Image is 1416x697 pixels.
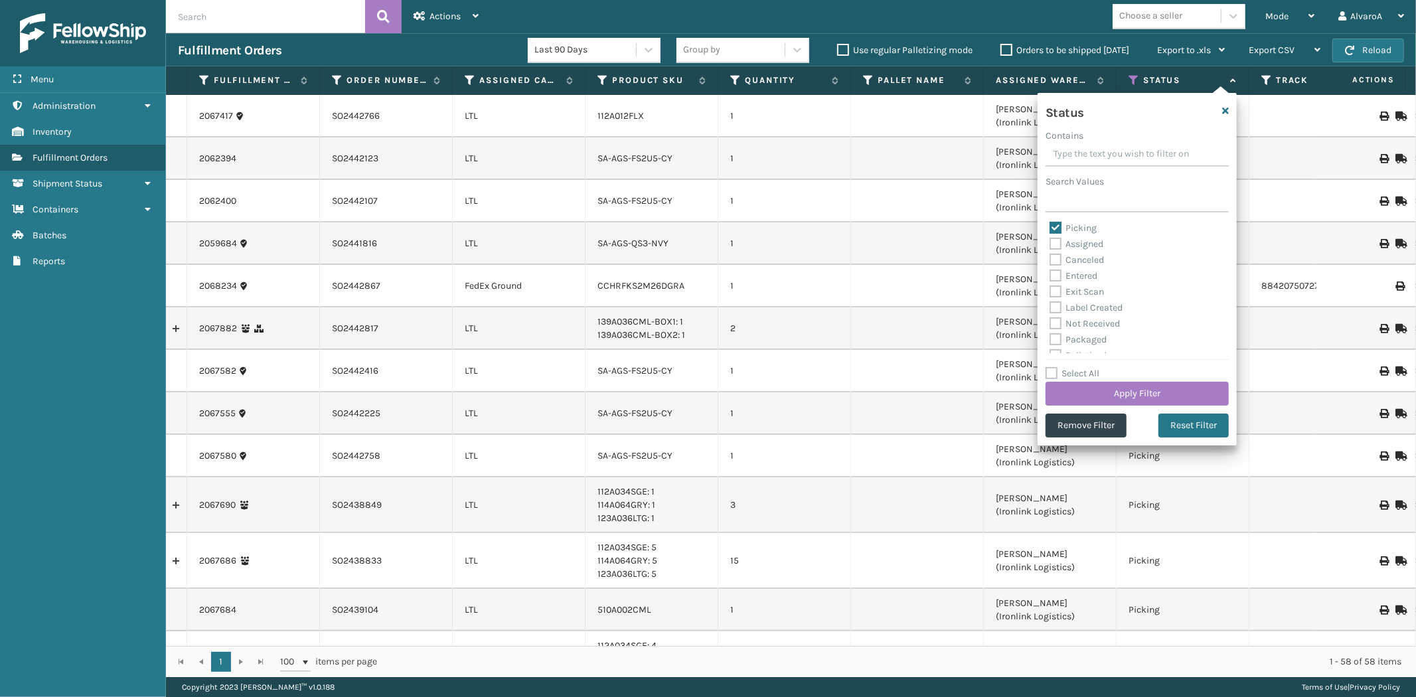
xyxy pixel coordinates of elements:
label: Exit Scan [1050,286,1104,297]
a: 139A036CML-BOX2: 1 [597,329,685,341]
div: Last 90 Days [534,43,637,57]
td: LTL [453,477,586,533]
td: Picking [1117,533,1249,589]
a: Privacy Policy [1350,682,1400,692]
a: 139A036CML-BOX1: 1 [597,316,683,327]
span: Administration [33,100,96,112]
td: Picking [1117,631,1249,687]
a: 123A036LTG: 1 [597,512,655,524]
label: Quantity [745,74,825,86]
td: LTL [453,180,586,222]
a: 2062394 [199,152,236,165]
td: [PERSON_NAME] (Ironlink Logistics) [984,307,1117,350]
a: 112A012FLX [597,110,644,121]
label: Palletized [1050,350,1107,361]
td: SO2442123 [320,137,453,180]
label: Product SKU [612,74,692,86]
a: CCHRFKS2M26DGRA [597,280,684,291]
td: SO2442225 [320,392,453,435]
td: 1 [718,392,851,435]
td: FedEx Ground [453,265,586,307]
i: Print BOL [1379,154,1387,163]
td: [PERSON_NAME] (Ironlink Logistics) [984,222,1117,265]
img: logo [20,13,146,53]
label: Canceled [1050,254,1104,266]
td: 15 [718,533,851,589]
td: SO2442416 [320,350,453,392]
span: Menu [31,74,54,85]
a: 2067582 [199,364,236,378]
td: SO2442867 [320,265,453,307]
div: Choose a seller [1119,9,1182,23]
div: 1 - 58 of 58 items [396,655,1401,668]
label: Select All [1046,368,1099,379]
i: Print BOL [1379,451,1387,461]
a: 2067882 [199,322,237,335]
span: Mode [1265,11,1289,22]
span: Export to .xls [1157,44,1211,56]
td: 1 [718,222,851,265]
span: Inventory [33,126,72,137]
td: [PERSON_NAME] (Ironlink Logistics) [984,435,1117,477]
label: Entered [1050,270,1097,281]
i: Mark as Shipped [1395,409,1403,418]
a: 2067555 [199,407,236,420]
span: Actions [1310,69,1403,91]
td: SO2442817 [320,307,453,350]
a: 2067684 [199,603,236,617]
a: 112A034SGE: 4 [597,640,657,651]
td: LTL [453,435,586,477]
a: 2067690 [199,499,236,512]
td: 1 [718,180,851,222]
i: Mark as Shipped [1395,196,1403,206]
a: SA-AGS-FS2U5-CY [597,408,672,419]
i: Print BOL [1379,501,1387,510]
button: Apply Filter [1046,382,1229,406]
h3: Fulfillment Orders [178,42,281,58]
td: 1 [718,137,851,180]
span: Reports [33,256,65,267]
td: 3 [718,477,851,533]
a: 114A064GRY: 1 [597,499,655,510]
td: [PERSON_NAME] (Ironlink Logistics) [984,589,1117,631]
td: SO2441816 [320,222,453,265]
a: 112A034SGE: 5 [597,542,657,553]
i: Print BOL [1379,409,1387,418]
div: | [1302,677,1400,697]
label: Tracking Number [1276,74,1356,86]
i: Mark as Shipped [1395,556,1403,566]
a: 112A034SGE: 1 [597,486,655,497]
td: 12 [718,631,851,687]
a: 2068234 [199,279,237,293]
label: Packaged [1050,334,1107,345]
td: [PERSON_NAME] (Ironlink Logistics) [984,477,1117,533]
label: Picking [1050,222,1097,234]
label: Pallet Name [878,74,958,86]
td: [PERSON_NAME] (Ironlink Logistics) [984,631,1117,687]
i: Print Label [1395,281,1403,291]
td: LTL [453,533,586,589]
td: Picking [1117,435,1249,477]
td: SO2438849 [320,477,453,533]
td: LTL [453,95,586,137]
i: Mark as Shipped [1395,239,1403,248]
i: Mark as Shipped [1395,324,1403,333]
td: SO2442766 [320,95,453,137]
span: 100 [280,655,300,668]
td: 1 [718,350,851,392]
i: Mark as Shipped [1395,154,1403,163]
a: SA-AGS-FS2U5-CY [597,450,672,461]
a: 510A002CML [597,604,651,615]
i: Mark as Shipped [1395,605,1403,615]
a: 2059684 [199,237,237,250]
td: LTL [453,222,586,265]
label: Order Number [347,74,427,86]
a: 2062400 [199,194,236,208]
label: Orders to be shipped [DATE] [1000,44,1129,56]
i: Print BOL [1379,324,1387,333]
td: 1 [718,589,851,631]
button: Remove Filter [1046,414,1127,437]
td: 2 [718,307,851,350]
a: SA-AGS-FS2U5-CY [597,365,672,376]
td: [PERSON_NAME] (Ironlink Logistics) [984,350,1117,392]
